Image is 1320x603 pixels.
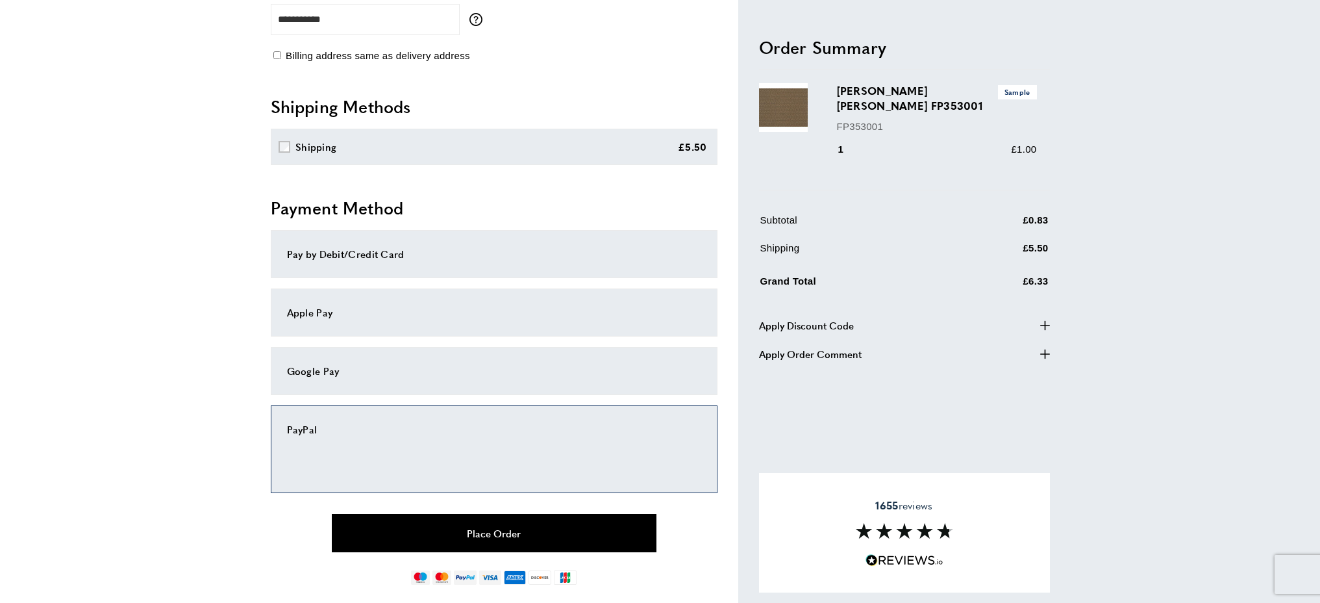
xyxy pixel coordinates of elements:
img: Reviews section [856,523,953,539]
img: mastercard [432,571,451,585]
h3: [PERSON_NAME] [PERSON_NAME] FP353001 [837,83,1037,113]
div: £5.50 [678,139,707,155]
h2: Payment Method [271,196,717,220]
span: reviews [875,499,932,512]
span: Sample [998,85,1037,99]
span: £1.00 [1011,143,1036,154]
span: Apply Order Comment [759,346,862,361]
button: Place Order [332,514,656,552]
span: Billing address same as delivery address [286,50,470,61]
td: £0.83 [959,212,1049,237]
button: More information [469,13,489,26]
div: Pay by Debit/Credit Card [287,246,701,262]
td: Shipping [760,240,958,265]
img: maestro [411,571,430,585]
h2: Order Summary [759,35,1050,58]
div: Apple Pay [287,305,701,320]
td: £6.33 [959,270,1049,298]
iframe: PayPal-paypal [287,437,701,473]
div: Google Pay [287,363,701,379]
input: Billing address same as delivery address [273,51,281,59]
div: 1 [837,141,862,157]
h2: Shipping Methods [271,95,717,118]
img: paypal [454,571,477,585]
strong: 1655 [875,498,898,513]
img: discover [529,571,551,585]
img: visa [479,571,501,585]
div: PayPal [287,422,701,437]
td: Subtotal [760,212,958,237]
p: FP353001 [837,118,1037,134]
img: Tam Tam FP353001 [759,83,808,132]
td: Grand Total [760,270,958,298]
div: Shipping [295,139,336,155]
img: american-express [504,571,527,585]
span: Apply Discount Code [759,317,854,333]
td: £5.50 [959,240,1049,265]
img: jcb [554,571,577,585]
img: Reviews.io 5 stars [865,554,943,567]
